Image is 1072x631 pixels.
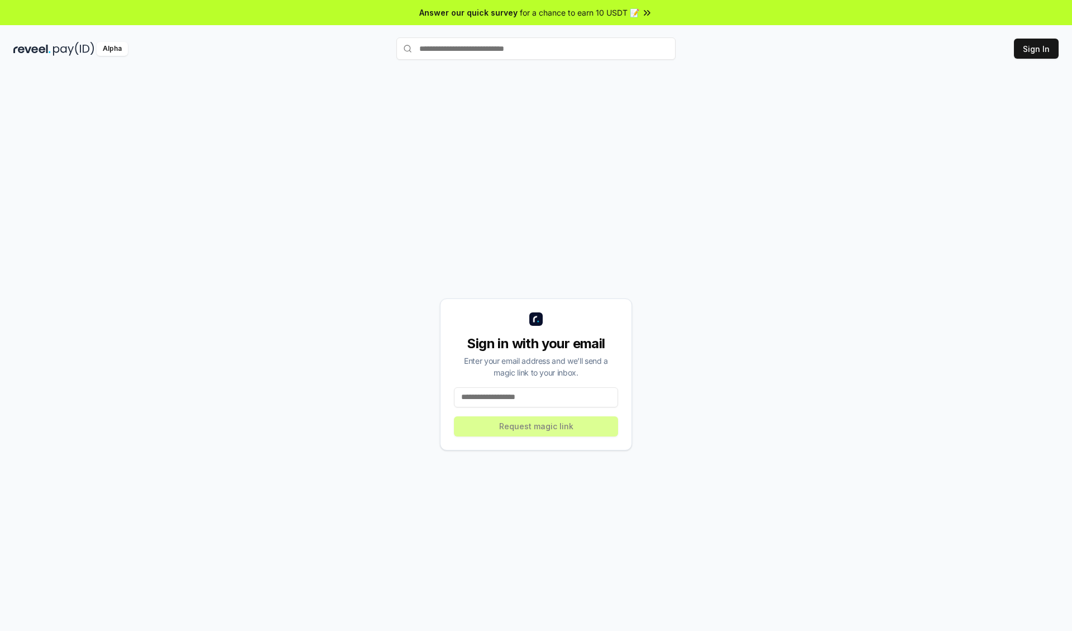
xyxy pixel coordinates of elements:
span: Answer our quick survey [419,7,518,18]
div: Sign in with your email [454,335,618,353]
button: Sign In [1014,39,1059,59]
img: reveel_dark [13,42,51,56]
div: Enter your email address and we’ll send a magic link to your inbox. [454,355,618,378]
div: Alpha [97,42,128,56]
img: pay_id [53,42,94,56]
span: for a chance to earn 10 USDT 📝 [520,7,639,18]
img: logo_small [529,312,543,326]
